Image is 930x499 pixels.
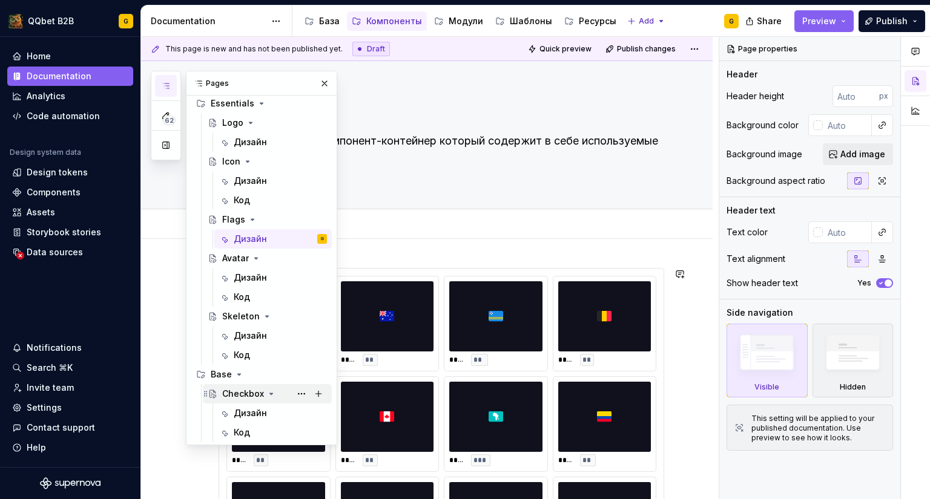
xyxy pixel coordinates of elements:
[234,349,250,361] div: Код
[214,171,332,191] a: Дизайн
[7,378,133,397] a: Invite team
[879,91,888,101] p: px
[727,307,793,319] div: Side navigation
[222,155,240,168] div: Icon
[203,249,332,268] a: Avatar
[7,106,133,126] a: Code automation
[559,11,621,31] a: Ресурсы
[7,338,133,357] button: Notifications
[222,214,245,226] div: Flags
[234,330,267,342] div: Дизайн
[490,11,557,31] a: Шаблоны
[234,136,267,148] div: Дизайн
[347,11,427,31] a: Компоненты
[859,10,925,32] button: Publish
[7,47,133,66] a: Home
[27,442,46,454] div: Help
[222,388,264,400] div: Checkbox
[234,407,267,419] div: Дизайн
[7,438,133,457] button: Help
[40,477,101,489] svg: Supernova Logo
[813,324,894,397] div: Hidden
[27,246,83,258] div: Data sources
[727,148,802,160] div: Background image
[27,206,55,218] div: Assets
[729,16,734,26] div: G
[366,15,422,27] div: Компоненты
[27,110,100,122] div: Code automation
[754,382,779,392] div: Visible
[876,15,908,27] span: Publish
[8,14,23,28] img: 491028fe-7948-47f3-9fb2-82dab60b8b20.png
[727,68,757,80] div: Header
[7,183,133,202] a: Components
[27,186,81,198] div: Components
[727,253,785,265] div: Text alignment
[794,10,854,32] button: Preview
[234,194,250,206] div: Код
[823,143,893,165] button: Add image
[7,358,133,377] button: Search ⌘K
[840,148,885,160] span: Add image
[823,221,872,243] input: Auto
[7,398,133,417] a: Settings
[27,382,74,394] div: Invite team
[429,11,488,31] a: Модули
[216,100,662,129] textarea: Flags
[27,70,91,82] div: Documentation
[234,233,267,245] div: Дизайн
[27,226,101,238] div: Storybook stories
[857,278,871,288] label: Yes
[124,16,128,26] div: G
[539,44,592,54] span: Quick preview
[27,90,65,102] div: Analytics
[321,233,324,245] div: G
[234,272,267,284] div: Дизайн
[10,148,81,157] div: Design system data
[319,15,340,27] div: База
[757,15,782,27] span: Share
[216,131,662,180] textarea: Фундаментальный компонент-контейнер который содержит в себе используемые системой флаги.
[214,403,332,423] a: Дизайн
[727,90,784,102] div: Header height
[222,252,249,264] div: Avatar
[234,426,250,439] div: Код
[27,50,51,62] div: Home
[28,15,74,27] div: QQbet B2B
[7,203,133,222] a: Assets
[234,291,250,303] div: Код
[727,324,808,397] div: Visible
[7,86,133,106] a: Analytics
[186,71,337,96] div: Pages
[2,8,138,34] button: QQbet B2BG
[203,384,332,403] a: Checkbox
[191,94,332,442] div: Page tree
[617,44,676,54] span: Publish changes
[802,15,836,27] span: Preview
[840,382,866,392] div: Hidden
[823,114,872,136] input: Auto
[27,422,95,434] div: Contact support
[214,345,332,365] a: Код
[151,15,265,27] div: Documentation
[27,166,88,178] div: Design tokens
[579,15,616,27] div: Ресурсы
[7,243,133,262] a: Data sources
[214,326,332,345] a: Дизайн
[300,11,345,31] a: База
[165,44,343,54] span: This page is new and has not been published yet.
[222,117,243,129] div: Logo
[214,229,332,249] a: ДизайнG
[727,226,768,238] div: Text color
[211,368,232,380] div: Base
[510,15,552,27] div: Шаблоны
[163,116,176,125] span: 62
[833,85,879,107] input: Auto
[727,175,825,187] div: Background aspect ratio
[739,10,790,32] button: Share
[27,342,82,354] div: Notifications
[524,41,597,57] button: Quick preview
[639,16,654,26] span: Add
[27,362,73,374] div: Search ⌘K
